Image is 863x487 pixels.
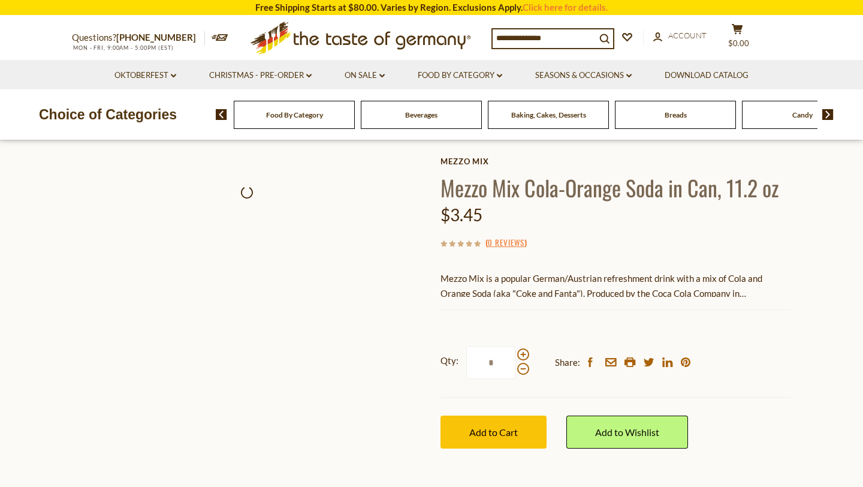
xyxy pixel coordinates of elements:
a: Breads [665,110,687,119]
input: Qty: [466,346,515,379]
a: Christmas - PRE-ORDER [209,69,312,82]
a: Click here for details. [523,2,608,13]
a: Account [653,29,707,43]
span: $3.45 [440,205,482,225]
p: Mezzo Mix is a popular German/Austrian refreshment drink with a mix of Cola and Orange Soda (aka ... [440,271,791,301]
a: Baking, Cakes, Desserts [511,110,586,119]
button: Add to Cart [440,416,547,449]
a: [PHONE_NUMBER] [116,32,196,43]
a: Food By Category [418,69,502,82]
a: Mezzo Mix [440,157,791,166]
a: Beverages [405,110,437,119]
span: Share: [555,355,580,370]
a: Download Catalog [665,69,749,82]
img: next arrow [822,109,834,120]
span: Account [668,31,707,40]
a: Candy [792,110,813,119]
img: previous arrow [216,109,227,120]
a: Seasons & Occasions [535,69,632,82]
span: Add to Cart [469,426,518,438]
strong: Qty: [440,353,458,368]
a: 0 Reviews [488,236,524,249]
a: Add to Wishlist [566,416,688,449]
h1: Mezzo Mix Cola-Orange Soda in Can, 11.2 oz [440,174,791,201]
a: Food By Category [266,110,323,119]
a: Oktoberfest [114,69,176,82]
p: Questions? [72,30,205,46]
span: $0.00 [728,38,749,48]
span: MON - FRI, 9:00AM - 5:00PM (EST) [72,44,174,51]
span: ( ) [485,236,527,248]
a: On Sale [345,69,385,82]
button: $0.00 [719,23,755,53]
